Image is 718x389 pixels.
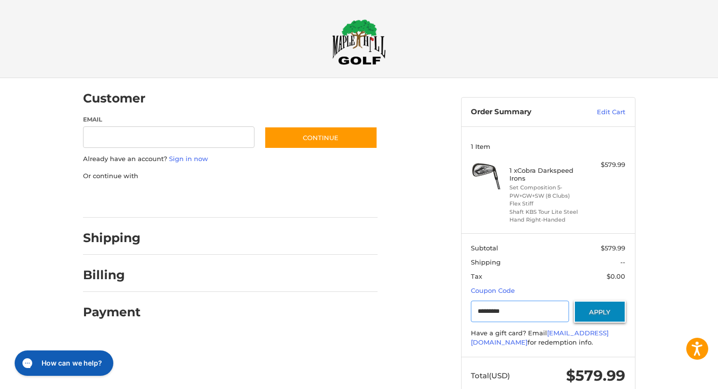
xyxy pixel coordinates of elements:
[471,107,576,117] h3: Order Summary
[471,301,569,323] input: Gift Certificate or Coupon Code
[83,154,378,164] p: Already have an account?
[471,328,625,348] div: Have a gift card? Email for redemption info.
[509,216,584,224] li: Hand Right-Handed
[509,208,584,216] li: Shaft KBS Tour Lite Steel
[601,244,625,252] span: $579.99
[509,200,584,208] li: Flex Stiff
[83,115,255,124] label: Email
[332,19,386,65] img: Maple Hill Golf
[471,244,498,252] span: Subtotal
[576,107,625,117] a: Edit Cart
[471,258,501,266] span: Shipping
[509,184,584,200] li: Set Composition 5-PW+GW+SW (8 Clubs)
[509,166,584,183] h4: 1 x Cobra Darkspeed Irons
[83,230,141,246] h2: Shipping
[83,305,141,320] h2: Payment
[10,347,116,379] iframe: Gorgias live chat messenger
[607,272,625,280] span: $0.00
[83,267,140,283] h2: Billing
[80,190,153,208] iframe: PayPal-paypal
[245,190,318,208] iframe: PayPal-venmo
[471,143,625,150] h3: 1 Item
[620,258,625,266] span: --
[471,272,482,280] span: Tax
[83,171,378,181] p: Or continue with
[169,155,208,163] a: Sign in now
[587,160,625,170] div: $579.99
[163,190,236,208] iframe: PayPal-paylater
[574,301,626,323] button: Apply
[83,91,146,106] h2: Customer
[264,126,378,149] button: Continue
[471,287,515,294] a: Coupon Code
